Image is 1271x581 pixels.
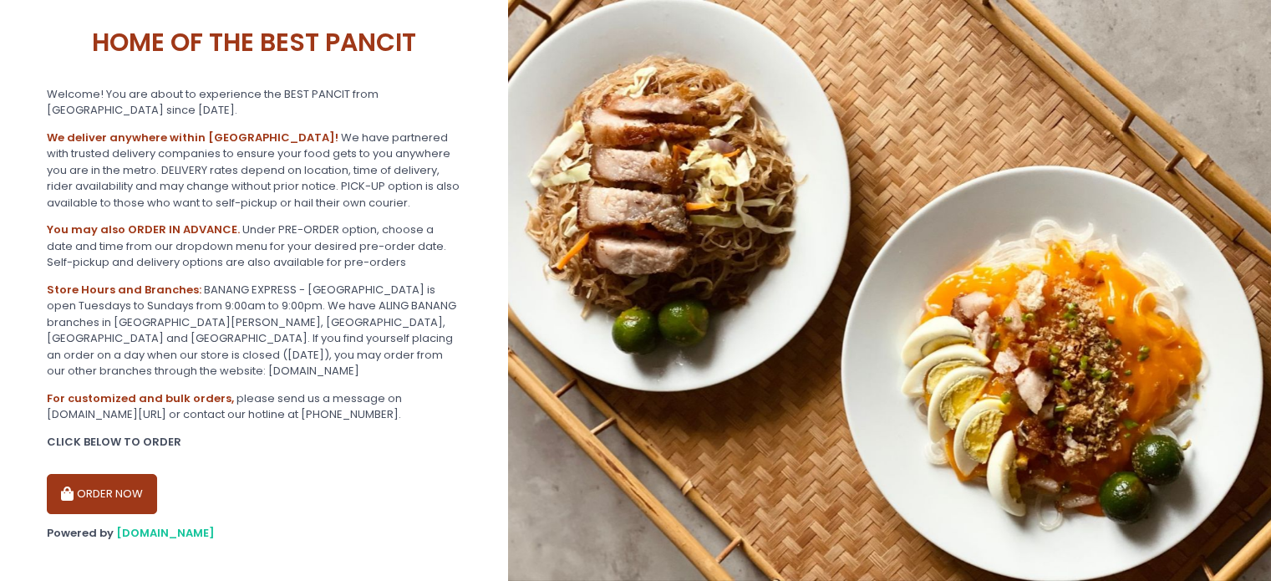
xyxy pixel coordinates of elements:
[47,434,461,451] div: CLICK BELOW TO ORDER
[116,525,215,541] a: [DOMAIN_NAME]
[47,222,240,237] b: You may also ORDER IN ADVANCE.
[47,222,461,271] div: Under PRE-ORDER option, choose a date and time from our dropdown menu for your desired pre-order ...
[47,130,461,212] div: We have partnered with trusted delivery companies to ensure your food gets to you anywhere you ar...
[47,390,234,406] b: For customized and bulk orders,
[47,474,157,514] button: ORDER NOW
[47,130,338,145] b: We deliver anywhere within [GEOGRAPHIC_DATA]!
[47,86,461,119] div: Welcome! You are about to experience the BEST PANCIT from [GEOGRAPHIC_DATA] since [DATE].
[47,10,461,75] div: HOME OF THE BEST PANCIT
[47,282,461,380] div: BANANG EXPRESS - [GEOGRAPHIC_DATA] is open Tuesdays to Sundays from 9:00am to 9:00pm. We have ALI...
[47,525,461,542] div: Powered by
[47,390,461,423] div: please send us a message on [DOMAIN_NAME][URL] or contact our hotline at [PHONE_NUMBER].
[47,282,201,298] b: Store Hours and Branches:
